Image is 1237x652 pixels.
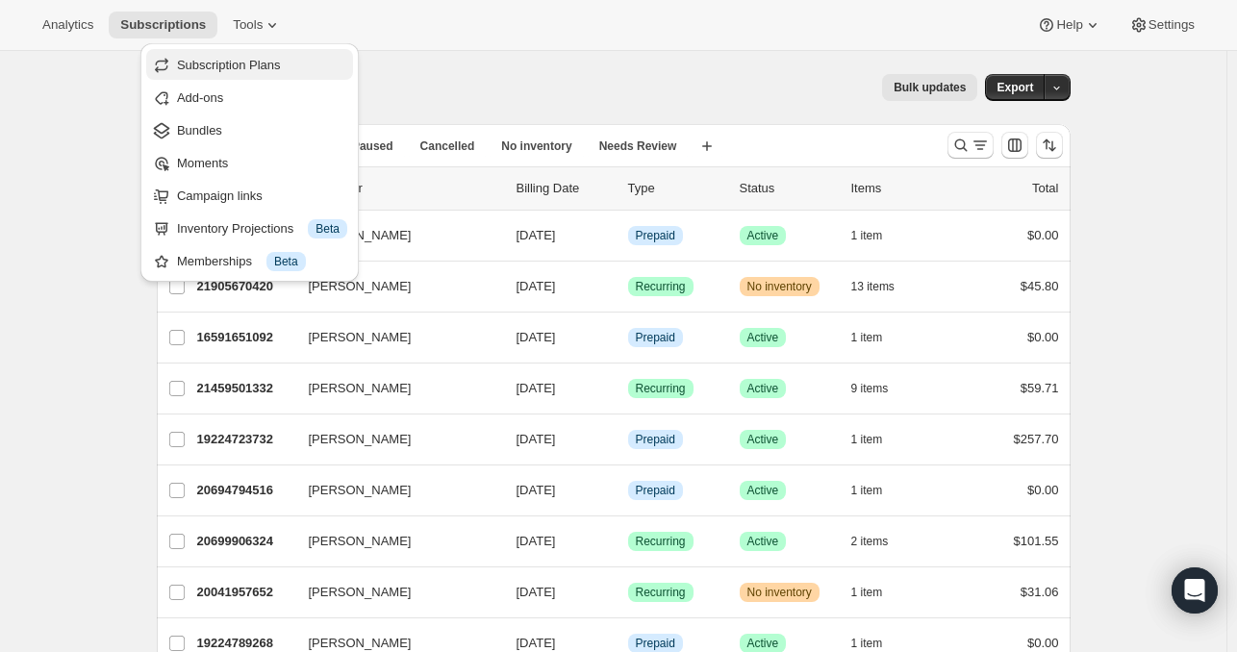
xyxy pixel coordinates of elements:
span: No inventory [747,279,812,294]
p: 19224723732 [197,430,293,449]
span: [DATE] [517,432,556,446]
button: Add-ons [146,82,353,113]
button: Subscription Plans [146,49,353,80]
span: $31.06 [1021,585,1059,599]
span: Help [1056,17,1082,33]
span: $0.00 [1027,228,1059,242]
button: 1 item [851,222,904,249]
span: [DATE] [517,330,556,344]
button: Memberships [146,245,353,276]
span: 13 items [851,279,895,294]
button: Settings [1118,12,1206,38]
div: 20694794516[PERSON_NAME][DATE]InfoPrepaidSuccessActive1 item$0.00 [197,477,1059,504]
span: $59.71 [1021,381,1059,395]
span: No inventory [501,138,571,154]
span: Analytics [42,17,93,33]
span: No inventory [747,585,812,600]
span: Cancelled [420,138,475,154]
div: 20699906324[PERSON_NAME][DATE]SuccessRecurringSuccessActive2 items$101.55 [197,528,1059,555]
span: Campaign links [177,188,263,203]
div: 19224592660[PERSON_NAME][DATE]InfoPrepaidSuccessActive1 item$0.00 [197,222,1059,249]
span: [DATE] [517,381,556,395]
p: 20699906324 [197,532,293,551]
button: 1 item [851,477,904,504]
p: 20694794516 [197,481,293,500]
button: [PERSON_NAME] [297,577,490,608]
div: Inventory Projections [177,219,347,238]
button: 1 item [851,579,904,606]
span: Active [747,330,779,345]
button: 13 items [851,273,916,300]
div: Open Intercom Messenger [1172,567,1218,614]
span: $0.00 [1027,483,1059,497]
span: Recurring [636,585,686,600]
p: Status [740,179,836,198]
button: Bulk updates [882,74,977,101]
button: [PERSON_NAME] [297,271,490,302]
span: [DATE] [517,483,556,497]
span: 1 item [851,330,883,345]
span: $0.00 [1027,330,1059,344]
span: [DATE] [517,228,556,242]
button: Moments [146,147,353,178]
div: 20041957652[PERSON_NAME][DATE]SuccessRecurringWarningNo inventory1 item$31.06 [197,579,1059,606]
p: Total [1032,179,1058,198]
span: Subscription Plans [177,58,281,72]
button: Campaign links [146,180,353,211]
span: Beta [316,221,340,237]
span: Beta [274,254,298,269]
button: [PERSON_NAME] [297,475,490,506]
button: Inventory Projections [146,213,353,243]
span: Moments [177,156,228,170]
button: Customize table column order and visibility [1001,132,1028,159]
div: 19224723732[PERSON_NAME][DATE]InfoPrepaidSuccessActive1 item$257.70 [197,426,1059,453]
button: [PERSON_NAME] [297,220,490,251]
span: Active [747,636,779,651]
span: Needs Review [599,138,677,154]
span: Recurring [636,381,686,396]
p: 21459501332 [197,379,293,398]
p: 20041957652 [197,583,293,602]
span: 1 item [851,636,883,651]
span: Tools [233,17,263,33]
button: 2 items [851,528,910,555]
span: 1 item [851,432,883,447]
span: Active [747,483,779,498]
button: Create new view [692,133,722,160]
span: [DATE] [517,585,556,599]
span: Recurring [636,279,686,294]
span: $0.00 [1027,636,1059,650]
span: [PERSON_NAME] [309,583,412,602]
span: Prepaid [636,432,675,447]
div: 21459501332[PERSON_NAME][DATE]SuccessRecurringSuccessActive9 items$59.71 [197,375,1059,402]
span: 2 items [851,534,889,549]
span: Add-ons [177,90,223,105]
span: Subscriptions [120,17,206,33]
span: $101.55 [1014,534,1059,548]
span: 1 item [851,483,883,498]
span: [PERSON_NAME] [309,532,412,551]
div: IDCustomerBilling DateTypeStatusItemsTotal [197,179,1059,198]
button: Export [985,74,1045,101]
button: 1 item [851,426,904,453]
span: [DATE] [517,279,556,293]
span: 1 item [851,228,883,243]
span: Bulk updates [894,80,966,95]
button: Sort the results [1036,132,1063,159]
p: Billing Date [517,179,613,198]
span: [PERSON_NAME] [309,430,412,449]
span: Prepaid [636,483,675,498]
button: Subscriptions [109,12,217,38]
button: [PERSON_NAME] [297,373,490,404]
button: [PERSON_NAME] [297,322,490,353]
div: Items [851,179,947,198]
span: [PERSON_NAME] [309,481,412,500]
span: Active [747,534,779,549]
p: 16591651092 [197,328,293,347]
button: 9 items [851,375,910,402]
span: [PERSON_NAME] [309,379,412,398]
div: 16591651092[PERSON_NAME][DATE]InfoPrepaidSuccessActive1 item$0.00 [197,324,1059,351]
span: $257.70 [1014,432,1059,446]
button: [PERSON_NAME] [297,424,490,455]
button: Bundles [146,114,353,145]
